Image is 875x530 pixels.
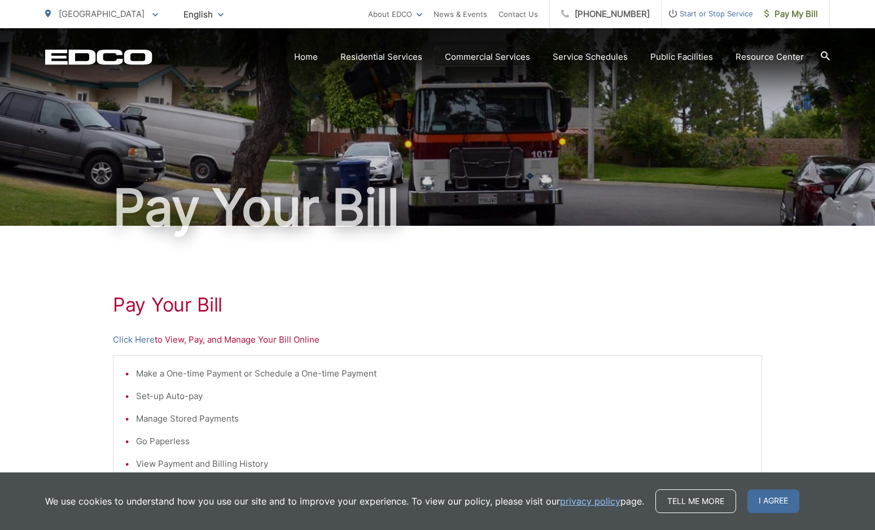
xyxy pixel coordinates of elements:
[45,179,830,236] h1: Pay Your Bill
[175,5,232,24] span: English
[764,7,818,21] span: Pay My Bill
[136,389,750,403] li: Set-up Auto-pay
[736,50,804,64] a: Resource Center
[113,294,762,316] h1: Pay Your Bill
[553,50,628,64] a: Service Schedules
[340,50,422,64] a: Residential Services
[560,494,620,508] a: privacy policy
[113,333,762,347] p: to View, Pay, and Manage Your Bill Online
[45,494,644,508] p: We use cookies to understand how you use our site and to improve your experience. To view our pol...
[136,412,750,426] li: Manage Stored Payments
[655,489,736,513] a: Tell me more
[434,7,487,21] a: News & Events
[498,7,538,21] a: Contact Us
[113,333,155,347] a: Click Here
[445,50,530,64] a: Commercial Services
[59,8,145,19] span: [GEOGRAPHIC_DATA]
[747,489,799,513] span: I agree
[294,50,318,64] a: Home
[136,435,750,448] li: Go Paperless
[650,50,713,64] a: Public Facilities
[368,7,422,21] a: About EDCO
[45,49,152,65] a: EDCD logo. Return to the homepage.
[136,457,750,471] li: View Payment and Billing History
[136,367,750,380] li: Make a One-time Payment or Schedule a One-time Payment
